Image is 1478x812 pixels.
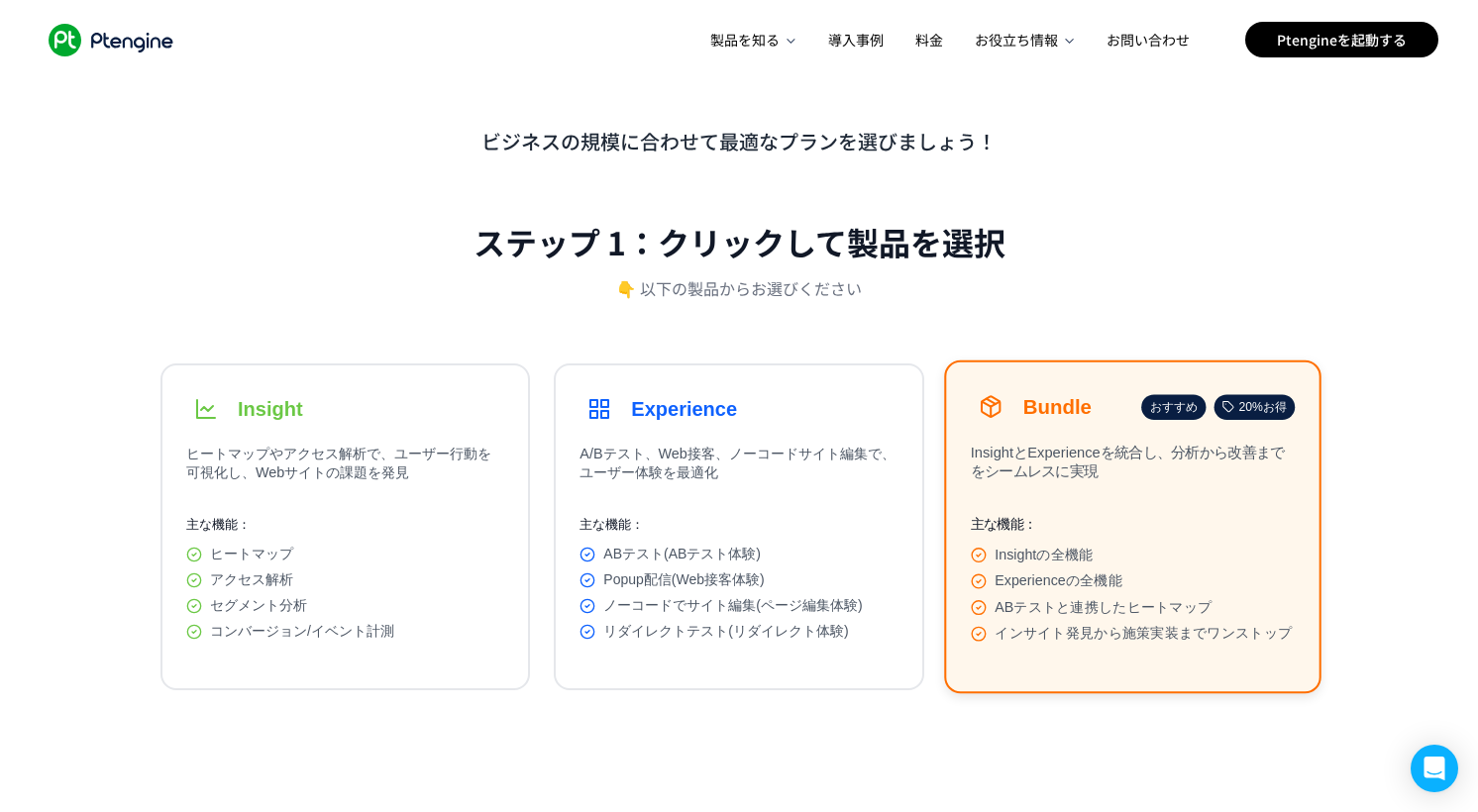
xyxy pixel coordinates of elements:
[603,571,764,589] span: Popup配信(Web接客体験)
[995,572,1122,590] span: Experienceの全機能
[580,516,897,534] p: 主な機能：
[210,597,307,615] span: セグメント分析
[603,546,761,563] span: ABテスト(ABテスト体験)
[160,127,1318,155] p: ビジネスの規模に合わせて最適なプランを選びましょう！
[1107,30,1190,50] span: お問い合わせ
[970,516,1295,534] p: 主な機能：
[238,398,303,421] h3: Insight
[616,276,862,300] p: 👇 以下の製品からお選びください
[554,363,923,690] button: ExperienceA/Bテスト、Web接客、ノーコードサイト編集で、ユーザー体験を最適化主な機能：ABテスト(ABテスト体験)Popup配信(Web接客体験)ノーコードでサイト編集(ページ編集...
[603,597,862,615] span: ノーコードでサイト編集(ページ編集体験)
[580,445,897,492] p: A/Bテスト、Web接客、ノーコードサイト編集で、ユーザー体験を最適化
[1214,394,1296,420] div: 20%お得
[603,623,848,641] span: リダイレクトテスト(リダイレクト体験)
[631,398,737,421] h3: Experience
[1141,394,1206,420] div: おすすめ
[1245,22,1438,57] a: Ptengineを起動する
[210,623,394,641] span: コンバージョン/イベント計測
[1022,395,1091,418] h3: Bundle
[160,363,530,690] button: Insightヒートマップやアクセス解析で、ユーザー行動を可視化し、Webサイトの課題を発見主な機能：ヒートマップアクセス解析セグメント分析コンバージョン/イベント計測
[995,598,1212,616] span: ABテストと連携したヒートマップ
[210,571,293,589] span: アクセス解析
[995,625,1292,643] span: インサイト発見から施策実装までワンストップ
[210,546,293,563] span: ヒートマップ
[828,30,884,50] span: 導入事例
[186,445,504,492] p: ヒートマップやアクセス解析で、ユーザー行動を可視化し、Webサイトの課題を発見
[944,360,1321,694] button: Bundleおすすめ20%お得InsightとExperienceを統合し、分析から改善までをシームレスに実現主な機能：Insightの全機能Experienceの全機能ABテストと連携したヒー...
[975,30,1060,50] span: お役立ち情報
[915,30,943,50] span: 料金
[995,546,1093,563] span: Insightの全機能
[474,219,1005,264] h2: ステップ 1：クリックして製品を選択
[710,30,782,50] span: 製品を知る
[1411,745,1458,792] div: Open Intercom Messenger
[970,443,1295,491] p: InsightとExperienceを統合し、分析から改善までをシームレスに実現
[186,516,504,534] p: 主な機能：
